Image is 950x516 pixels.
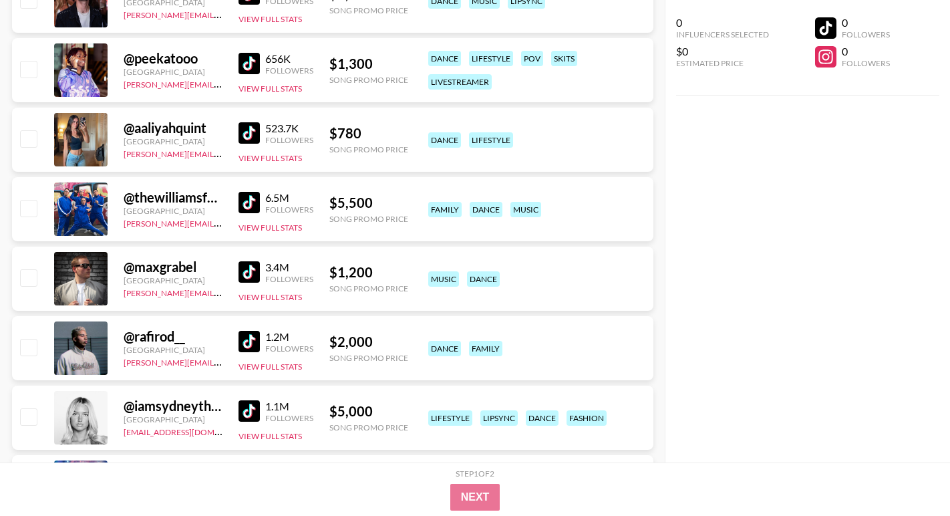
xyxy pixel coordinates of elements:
button: View Full Stats [239,431,302,441]
div: dance [428,51,461,66]
div: lifestyle [469,132,513,148]
a: [PERSON_NAME][EMAIL_ADDRESS][DOMAIN_NAME] [124,216,321,229]
img: TikTok [239,331,260,352]
div: lifestyle [469,51,513,66]
button: View Full Stats [239,84,302,94]
div: 0 [842,16,890,29]
button: View Full Stats [239,292,302,302]
div: Song Promo Price [329,422,408,432]
div: 3.4M [265,261,313,274]
div: 523.7K [265,122,313,135]
div: @ maxgrabel [124,259,222,275]
div: Song Promo Price [329,214,408,224]
a: [EMAIL_ADDRESS][DOMAIN_NAME] [124,424,258,437]
button: View Full Stats [239,223,302,233]
img: TikTok [239,261,260,283]
iframe: Drift Widget Chat Controller [883,449,934,500]
div: Followers [265,413,313,423]
img: TikTok [239,53,260,74]
div: @ iamsydneythomas [124,398,222,414]
div: 656K [265,52,313,66]
div: $ 1,200 [329,264,408,281]
div: Followers [265,66,313,76]
button: View Full Stats [239,362,302,372]
div: Song Promo Price [329,5,408,15]
div: lifestyle [428,410,472,426]
div: @ aaliyahquint [124,120,222,136]
div: lipsync [480,410,518,426]
button: View Full Stats [239,153,302,163]
img: TikTok [239,122,260,144]
div: [GEOGRAPHIC_DATA] [124,414,222,424]
div: 0 [842,45,890,58]
div: Followers [842,58,890,68]
div: Influencers Selected [676,29,769,39]
a: [PERSON_NAME][EMAIL_ADDRESS][DOMAIN_NAME] [124,7,321,20]
div: $ 1,300 [329,55,408,72]
div: Followers [265,205,313,215]
a: [PERSON_NAME][EMAIL_ADDRESS][DOMAIN_NAME] [124,285,321,298]
div: [GEOGRAPHIC_DATA] [124,345,222,355]
div: dance [526,410,559,426]
img: TikTok [239,400,260,422]
div: Estimated Price [676,58,769,68]
img: TikTok [239,192,260,213]
div: skits [551,51,577,66]
div: $ 780 [329,125,408,142]
div: livestreamer [428,74,492,90]
div: @ peekatooo [124,50,222,67]
div: family [469,341,502,356]
button: Next [450,484,500,511]
div: Followers [842,29,890,39]
div: 6.5M [265,191,313,205]
div: 1.1M [265,400,313,413]
div: 0 [676,16,769,29]
div: dance [428,341,461,356]
div: Followers [265,274,313,284]
a: [PERSON_NAME][EMAIL_ADDRESS][DOMAIN_NAME] [124,77,321,90]
div: $0 [676,45,769,58]
div: Song Promo Price [329,283,408,293]
div: dance [470,202,502,217]
a: [PERSON_NAME][EMAIL_ADDRESS][DOMAIN_NAME] [124,355,321,368]
div: $ 5,000 [329,403,408,420]
div: Song Promo Price [329,144,408,154]
div: @ rafirod__ [124,328,222,345]
div: Followers [265,344,313,354]
div: music [428,271,459,287]
div: Song Promo Price [329,353,408,363]
div: @ thewilliamsfam_ [124,189,222,206]
div: [GEOGRAPHIC_DATA] [124,67,222,77]
div: dance [428,132,461,148]
div: music [510,202,541,217]
div: Step 1 of 2 [456,469,494,479]
div: Followers [265,135,313,145]
div: $ 5,500 [329,195,408,211]
div: [GEOGRAPHIC_DATA] [124,136,222,146]
div: [GEOGRAPHIC_DATA] [124,206,222,216]
div: family [428,202,462,217]
div: dance [467,271,500,287]
div: 1.2M [265,330,313,344]
div: [GEOGRAPHIC_DATA] [124,275,222,285]
button: View Full Stats [239,14,302,24]
div: Song Promo Price [329,75,408,85]
div: $ 2,000 [329,334,408,350]
a: [PERSON_NAME][EMAIL_ADDRESS][DOMAIN_NAME] [124,146,321,159]
div: fashion [567,410,607,426]
div: pov [521,51,543,66]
